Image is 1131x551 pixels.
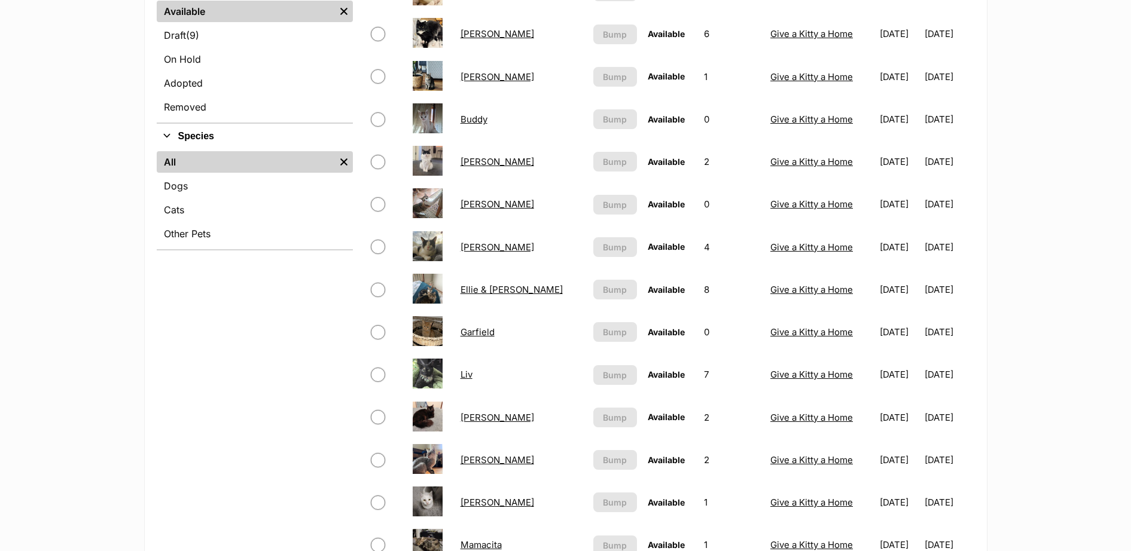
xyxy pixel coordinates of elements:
td: [DATE] [875,482,923,523]
td: [DATE] [875,226,923,268]
a: Adopted [157,72,353,94]
span: Bump [603,113,627,125]
a: Give a Kitty a Home [770,198,853,210]
td: [DATE] [925,269,973,310]
span: Available [648,497,685,507]
span: Bump [603,71,627,83]
td: 0 [699,183,764,225]
div: Species [157,149,353,249]
a: [PERSON_NAME] [461,156,534,167]
td: [DATE] [925,439,973,480]
a: Give a Kitty a Home [770,114,853,125]
span: Available [648,71,685,81]
a: Buddy [461,114,487,125]
button: Bump [593,152,637,172]
a: On Hold [157,48,353,70]
span: Available [648,29,685,39]
a: Other Pets [157,223,353,244]
td: [DATE] [925,397,973,438]
td: [DATE] [875,56,923,97]
button: Bump [593,195,637,215]
td: [DATE] [925,141,973,182]
a: Give a Kitty a Home [770,284,853,295]
td: 4 [699,226,764,268]
span: Available [648,157,685,167]
span: Available [648,199,685,209]
td: [DATE] [925,482,973,523]
span: Available [648,412,685,422]
a: All [157,151,335,173]
a: Give a Kitty a Home [770,454,853,466]
a: Draft [157,25,353,46]
span: Available [648,540,685,550]
span: Bump [603,369,627,381]
td: [DATE] [875,99,923,140]
a: Give a Kitty a Home [770,539,853,550]
td: 1 [699,56,764,97]
button: Bump [593,408,637,427]
span: Bump [603,283,627,296]
td: [DATE] [875,141,923,182]
button: Bump [593,492,637,512]
button: Bump [593,109,637,129]
span: Available [648,114,685,124]
span: Bump [603,155,627,168]
span: Available [648,327,685,337]
td: [DATE] [875,311,923,353]
button: Bump [593,450,637,470]
td: 2 [699,397,764,438]
a: Remove filter [335,1,353,22]
a: Available [157,1,335,22]
td: 2 [699,439,764,480]
a: [PERSON_NAME] [461,241,534,253]
td: [DATE] [925,13,973,54]
td: [DATE] [925,99,973,140]
a: [PERSON_NAME] [461,412,534,423]
a: Removed [157,96,353,118]
a: [PERSON_NAME] [461,198,534,210]
td: [DATE] [875,183,923,225]
a: [PERSON_NAME] [461,454,534,466]
a: Give a Kitty a Home [770,156,853,167]
span: Bump [603,198,627,211]
button: Bump [593,322,637,342]
a: Remove filter [335,151,353,173]
span: Bump [603,28,627,41]
td: 8 [699,269,764,310]
td: 1 [699,482,764,523]
a: Give a Kitty a Home [770,412,853,423]
a: Give a Kitty a Home [770,497,853,508]
td: [DATE] [875,354,923,395]
a: Give a Kitty a Home [770,241,853,253]
button: Species [157,128,353,144]
td: [DATE] [925,226,973,268]
td: [DATE] [875,439,923,480]
button: Bump [593,237,637,257]
a: Give a Kitty a Home [770,369,853,380]
a: [PERSON_NAME] [461,71,534,82]
td: 0 [699,311,764,353]
span: Available [648,455,685,465]
a: Give a Kitty a Home [770,71,853,82]
td: [DATE] [925,183,973,225]
td: [DATE] [925,56,973,97]
span: Available [648,369,685,379]
td: [DATE] [925,354,973,395]
a: Give a Kitty a Home [770,28,853,39]
td: 0 [699,99,764,140]
a: Mamacita [461,539,502,550]
td: [DATE] [875,269,923,310]
td: 2 [699,141,764,182]
span: Bump [603,326,627,338]
button: Bump [593,25,637,44]
a: Give a Kitty a Home [770,326,853,338]
span: (9) [186,28,199,42]
td: 7 [699,354,764,395]
span: Bump [603,241,627,253]
button: Bump [593,280,637,299]
a: Liv [461,369,472,380]
td: [DATE] [925,311,973,353]
span: Bump [603,454,627,466]
button: Bump [593,365,637,385]
span: Bump [603,496,627,509]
